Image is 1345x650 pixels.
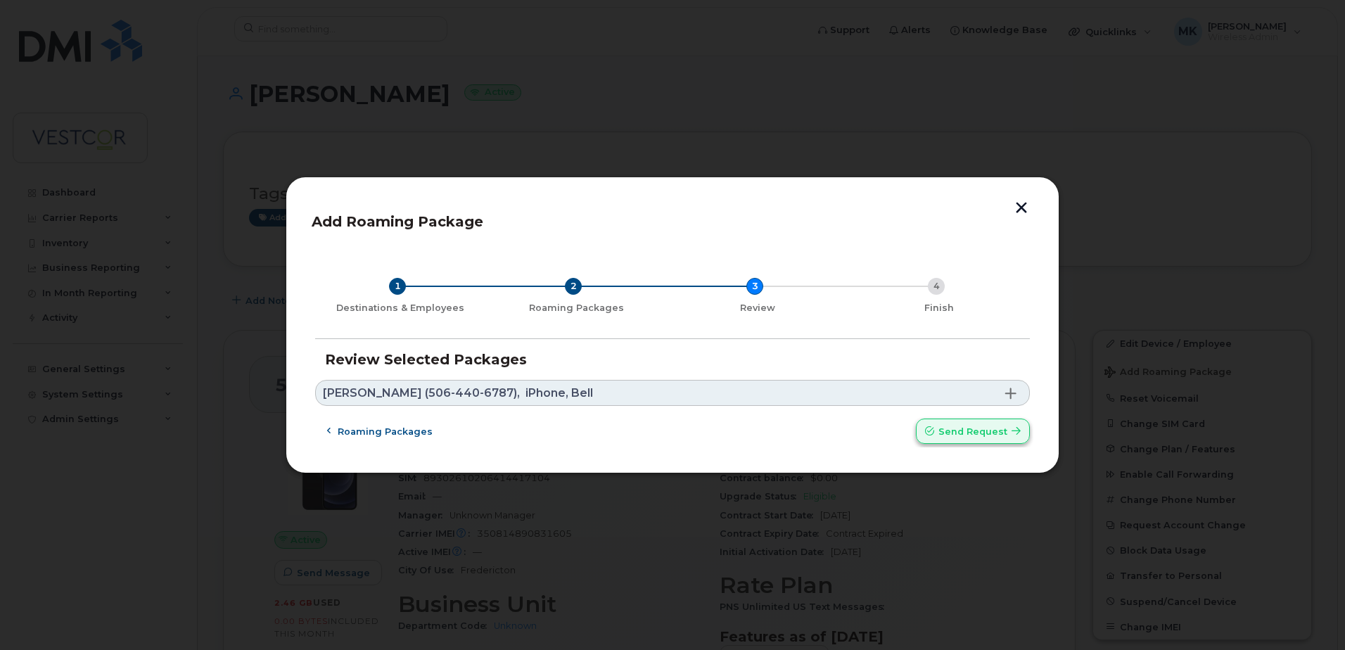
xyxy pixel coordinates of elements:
[389,278,406,295] div: 1
[323,388,520,399] span: [PERSON_NAME] (506-440-6787),
[916,419,1030,444] button: Send request
[321,302,480,314] div: Destinations & Employees
[325,352,1020,367] h3: Review Selected Packages
[525,388,593,399] span: iPhone, Bell
[938,425,1007,438] span: Send request
[565,278,582,295] div: 2
[338,425,433,438] span: Roaming packages
[928,278,945,295] div: 4
[854,302,1024,314] div: Finish
[315,380,1030,406] a: [PERSON_NAME] (506-440-6787),iPhone, Bell
[312,213,483,230] span: Add Roaming Package
[491,302,661,314] div: Roaming Packages
[315,419,445,444] button: Roaming packages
